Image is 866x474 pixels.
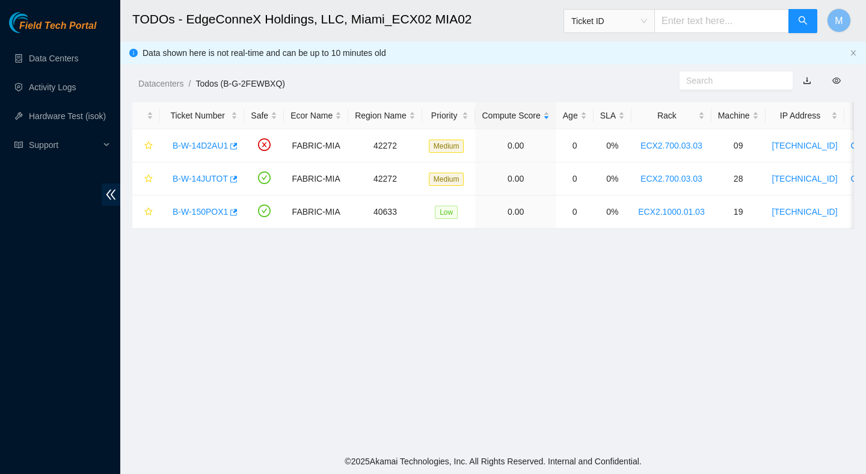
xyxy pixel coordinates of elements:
a: Hardware Test (isok) [29,111,106,121]
td: 19 [711,195,766,229]
a: ECX2.1000.01.03 [638,207,705,217]
td: 28 [711,162,766,195]
span: Medium [429,173,464,186]
a: Activity Logs [29,82,76,92]
a: Data Centers [29,54,78,63]
a: download [803,76,811,85]
td: 0% [594,195,631,229]
img: Akamai Technologies [9,12,61,33]
td: 0.00 [475,195,556,229]
input: Enter text here... [654,9,789,33]
td: 0.00 [475,162,556,195]
td: 0 [556,129,594,162]
td: 0% [594,129,631,162]
button: star [139,136,153,155]
span: star [144,141,153,151]
span: Ticket ID [571,12,647,30]
td: 09 [711,129,766,162]
a: B-W-14D2AU1 [173,141,228,150]
span: check-circle [258,205,271,217]
a: Todos (B-G-2FEWBXQ) [195,79,285,88]
span: star [144,208,153,217]
a: B-W-150POX1 [173,207,228,217]
input: Search [686,74,776,87]
button: star [139,169,153,188]
td: 0.00 [475,129,556,162]
span: close-circle [258,138,271,151]
span: Medium [429,140,464,153]
td: 42272 [348,162,422,195]
button: star [139,202,153,221]
span: eye [832,76,841,85]
a: ECX2.700.03.03 [640,141,702,150]
td: 0% [594,162,631,195]
td: 0 [556,162,594,195]
a: [TECHNICAL_ID] [772,141,838,150]
span: read [14,141,23,149]
a: [TECHNICAL_ID] [772,174,838,183]
td: FABRIC-MIA [284,129,348,162]
td: 40633 [348,195,422,229]
td: FABRIC-MIA [284,195,348,229]
a: ECX2.700.03.03 [640,174,702,183]
span: M [835,13,843,28]
span: double-left [102,183,120,206]
span: / [188,79,191,88]
a: Akamai TechnologiesField Tech Portal [9,22,96,37]
span: Support [29,133,100,157]
span: search [798,16,808,27]
a: Datacenters [138,79,183,88]
button: download [794,71,820,90]
td: FABRIC-MIA [284,162,348,195]
span: star [144,174,153,184]
footer: © 2025 Akamai Technologies, Inc. All Rights Reserved. Internal and Confidential. [120,449,866,474]
button: M [827,8,851,32]
a: B-W-14JUTOT [173,174,228,183]
td: 42272 [348,129,422,162]
button: close [850,49,857,57]
a: [TECHNICAL_ID] [772,207,838,217]
td: 0 [556,195,594,229]
span: Low [435,206,458,219]
span: check-circle [258,171,271,184]
span: Field Tech Portal [19,20,96,32]
button: search [788,9,817,33]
